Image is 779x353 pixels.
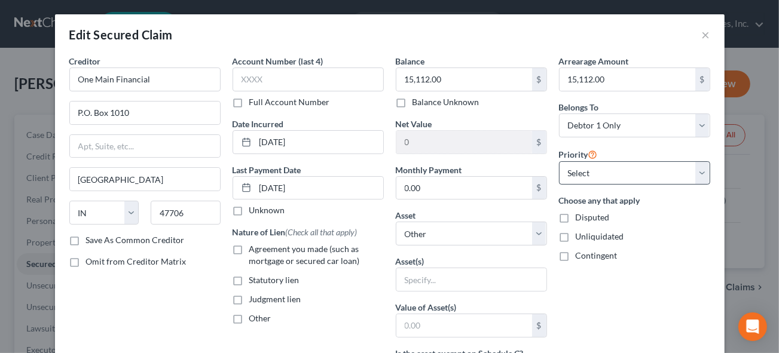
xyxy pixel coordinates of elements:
[396,164,462,176] label: Monthly Payment
[233,55,323,67] label: Account Number (last 4)
[70,102,220,124] input: Enter address...
[532,68,546,91] div: $
[69,67,221,91] input: Search creditor by name...
[249,96,330,108] label: Full Account Number
[413,96,479,108] label: Balance Unknown
[396,268,546,291] input: Specify...
[69,56,101,66] span: Creditor
[396,301,457,314] label: Value of Asset(s)
[233,164,301,176] label: Last Payment Date
[86,256,187,266] span: Omit from Creditor Matrix
[396,210,416,220] span: Asset
[559,194,710,207] label: Choose any that apply
[559,147,598,161] label: Priority
[560,68,695,91] input: 0.00
[396,314,532,337] input: 0.00
[233,226,358,238] label: Nature of Lien
[559,55,629,67] label: Arrearage Amount
[249,313,271,323] span: Other
[86,234,185,246] label: Save As Common Creditor
[396,68,532,91] input: 0.00
[576,231,624,241] span: Unliquidated
[576,250,618,260] span: Contingent
[396,55,425,67] label: Balance
[249,204,285,216] label: Unknown
[233,67,384,91] input: XXXX
[249,244,360,266] span: Agreement you made (such as mortgage or secured car loan)
[233,118,284,130] label: Date Incurred
[396,255,424,268] label: Asset(s)
[396,131,532,154] input: 0.00
[695,68,710,91] div: $
[249,294,301,304] span: Judgment lien
[532,131,546,154] div: $
[249,275,300,285] span: Statutory lien
[70,168,220,191] input: Enter city...
[702,27,710,42] button: ×
[151,201,221,225] input: Enter zip...
[396,177,532,199] input: 0.00
[396,118,432,130] label: Net Value
[738,312,767,341] div: Open Intercom Messenger
[69,26,173,43] div: Edit Secured Claim
[576,212,610,222] span: Disputed
[255,177,383,199] input: MM/DD/YYYY
[532,314,546,337] div: $
[286,227,358,237] span: (Check all that apply)
[559,102,599,112] span: Belongs To
[255,131,383,154] input: MM/DD/YYYY
[532,177,546,199] div: $
[70,135,220,158] input: Apt, Suite, etc...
